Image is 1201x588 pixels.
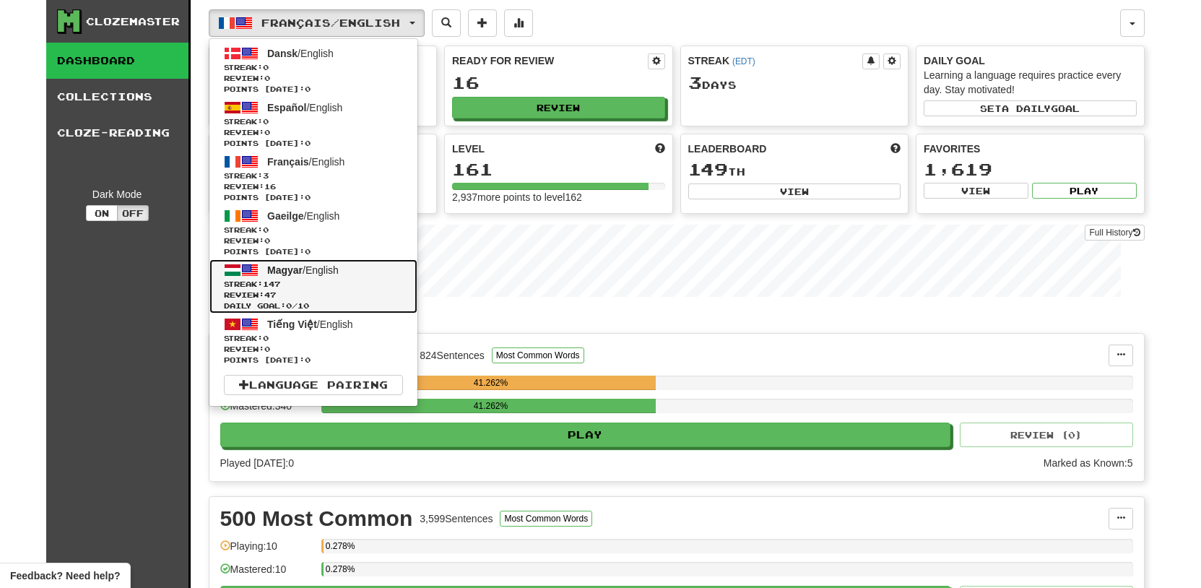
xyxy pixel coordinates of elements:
span: Score more points to level up [655,142,665,156]
button: Add sentence to collection [468,9,497,37]
span: / English [267,210,339,222]
div: Playing: 10 [220,539,314,563]
div: Ready for Review [452,53,648,68]
span: Points [DATE]: 0 [224,246,403,257]
span: Magyar [267,264,303,276]
button: Play [220,423,951,447]
div: 161 [452,160,665,178]
span: a daily [1002,103,1051,113]
span: Tiếng Việt [267,319,317,330]
span: Points [DATE]: 0 [224,138,403,149]
button: Most Common Words [492,347,584,363]
div: 16 [452,74,665,92]
span: Played [DATE]: 0 [220,457,294,469]
span: Leaderboard [688,142,767,156]
div: Learning a language requires practice every day. Stay motivated! [924,68,1137,97]
span: 0 [263,117,269,126]
div: Marked as Known: 5 [1044,456,1133,470]
button: Français/English [209,9,425,37]
a: Language Pairing [224,375,403,395]
span: Gaeilge [267,210,304,222]
span: Review: 0 [224,235,403,246]
span: / English [267,48,334,59]
div: Mastered: 340 [220,399,314,423]
span: 3 [688,72,702,92]
span: Points [DATE]: 0 [224,192,403,203]
p: In Progress [209,311,1145,326]
span: 3 [263,171,269,180]
span: 149 [688,159,728,179]
span: / English [267,319,353,330]
button: Play [1032,183,1137,199]
div: Day s [688,74,901,92]
span: Review: 16 [224,181,403,192]
button: View [924,183,1028,199]
span: Daily Goal: / 10 [224,301,403,311]
button: More stats [504,9,533,37]
button: On [86,205,118,221]
span: Streak: [224,279,403,290]
div: th [688,160,901,179]
span: / English [267,102,342,113]
button: Seta dailygoal [924,100,1137,116]
button: Off [117,205,149,221]
a: Español/EnglishStreak:0 Review:0Points [DATE]:0 [209,97,417,151]
div: Daily Goal [924,53,1137,68]
a: Français/EnglishStreak:3 Review:16Points [DATE]:0 [209,151,417,205]
a: Gaeilge/EnglishStreak:0 Review:0Points [DATE]:0 [209,205,417,259]
a: Collections [46,79,188,115]
div: 41.262% [326,399,656,413]
span: Review: 0 [224,127,403,138]
button: View [688,183,901,199]
span: Points [DATE]: 0 [224,355,403,366]
div: 2,937 more points to level 162 [452,190,665,204]
div: Clozemaster [86,14,180,29]
a: Dansk/EnglishStreak:0 Review:0Points [DATE]:0 [209,43,417,97]
span: Dansk [267,48,298,59]
div: Dark Mode [57,187,178,202]
span: This week in points, UTC [890,142,901,156]
span: Streak: [224,225,403,235]
span: Streak: [224,170,403,181]
span: 0 [263,334,269,342]
button: Search sentences [432,9,461,37]
span: Review: 0 [224,344,403,355]
span: 0 [263,225,269,234]
button: Most Common Words [500,511,592,527]
a: Full History [1085,225,1144,241]
span: Streak: [224,116,403,127]
div: 500 Most Common [220,508,413,529]
span: Review: 47 [224,290,403,301]
span: / English [267,156,344,168]
span: Level [452,142,485,156]
span: Open feedback widget [10,568,120,583]
div: Streak [688,53,863,68]
span: Français [267,156,309,168]
span: Streak: [224,62,403,73]
span: 0 [286,301,292,310]
a: Cloze-Reading [46,115,188,151]
span: Review: 0 [224,73,403,84]
span: Français / English [261,17,400,29]
span: 147 [263,280,280,288]
span: Points [DATE]: 0 [224,84,403,95]
a: Tiếng Việt/EnglishStreak:0 Review:0Points [DATE]:0 [209,314,417,368]
div: Mastered: 10 [220,562,314,586]
span: Español [267,102,306,113]
div: 1,619 [924,160,1137,178]
a: (EDT) [732,56,755,66]
a: Magyar/EnglishStreak:147 Review:47Daily Goal:0/10 [209,259,417,314]
span: Streak: [224,333,403,344]
div: 3,599 Sentences [420,511,493,526]
span: 0 [263,63,269,72]
button: Review (0) [960,423,1133,447]
div: 824 Sentences [420,348,485,363]
a: Dashboard [46,43,188,79]
button: Review [452,97,665,118]
span: / English [267,264,339,276]
div: 41.262% [326,376,656,390]
div: Favorites [924,142,1137,156]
